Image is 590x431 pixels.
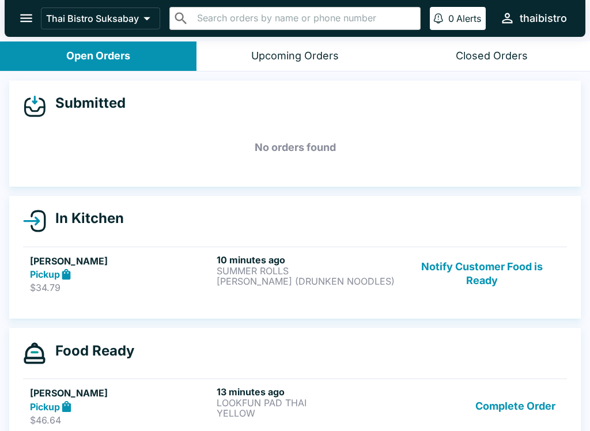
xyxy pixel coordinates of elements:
[456,13,481,24] p: Alerts
[46,342,134,360] h4: Food Ready
[217,386,399,398] h6: 13 minutes ago
[217,266,399,276] p: SUMMER ROLLS
[30,414,212,426] p: $46.64
[194,10,415,27] input: Search orders by name or phone number
[217,254,399,266] h6: 10 minutes ago
[12,3,41,33] button: open drawer
[30,282,212,293] p: $34.79
[23,127,567,168] h5: No orders found
[30,254,212,268] h5: [PERSON_NAME]
[30,269,60,280] strong: Pickup
[217,276,399,286] p: [PERSON_NAME] (DRUNKEN NOODLES)
[46,210,124,227] h4: In Kitchen
[66,50,130,63] div: Open Orders
[41,7,160,29] button: Thai Bistro Suksabay
[404,254,560,294] button: Notify Customer Food is Ready
[456,50,528,63] div: Closed Orders
[23,247,567,301] a: [PERSON_NAME]Pickup$34.7910 minutes agoSUMMER ROLLS[PERSON_NAME] (DRUNKEN NOODLES)Notify Customer...
[448,13,454,24] p: 0
[217,398,399,408] p: LOOKFUN PAD THAI
[30,386,212,400] h5: [PERSON_NAME]
[46,94,126,112] h4: Submitted
[520,12,567,25] div: thaibistro
[471,386,560,426] button: Complete Order
[46,13,139,24] p: Thai Bistro Suksabay
[495,6,572,31] button: thaibistro
[251,50,339,63] div: Upcoming Orders
[30,401,60,413] strong: Pickup
[217,408,399,418] p: YELLOW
